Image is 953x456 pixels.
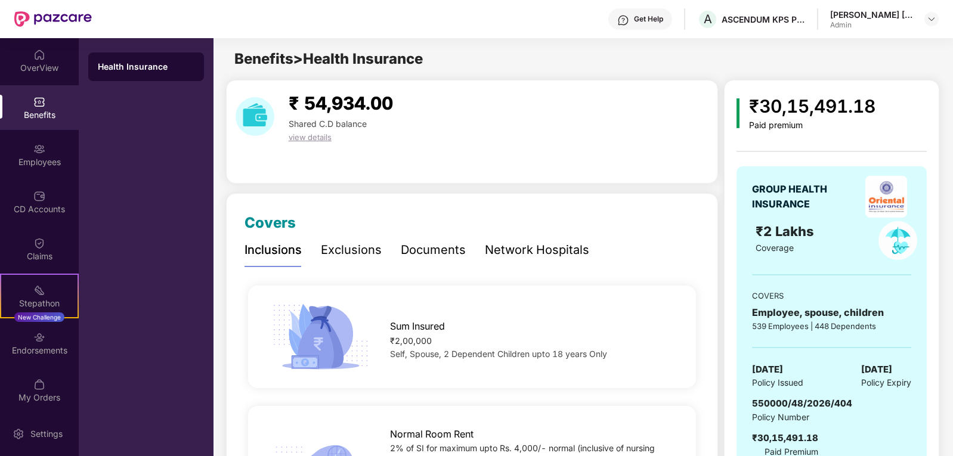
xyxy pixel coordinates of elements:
span: Normal Room Rent [390,427,474,442]
img: svg+xml;base64,PHN2ZyBpZD0iSG9tZSIgeG1sbnM9Imh0dHA6Ly93d3cudzMub3JnLzIwMDAvc3ZnIiB3aWR0aD0iMjAiIG... [33,49,45,61]
div: ₹30,15,491.18 [752,431,818,445]
div: ₹2,00,000 [390,334,676,348]
img: svg+xml;base64,PHN2ZyBpZD0iU2V0dGluZy0yMHgyMCIgeG1sbnM9Imh0dHA6Ly93d3cudzMub3JnLzIwMDAvc3ZnIiB3aW... [13,428,24,440]
div: [PERSON_NAME] [PERSON_NAME] [830,9,914,20]
div: Stepathon [1,297,78,309]
div: Network Hospitals [485,241,589,259]
span: Coverage [756,243,794,253]
img: icon [737,98,739,128]
span: Policy Issued [752,376,803,389]
div: Get Help [634,14,663,24]
span: [DATE] [752,362,783,377]
div: Documents [401,241,466,259]
span: Self, Spouse, 2 Dependent Children upto 18 years Only [390,349,607,359]
img: svg+xml;base64,PHN2ZyBpZD0iQ0RfQWNjb3VudHMiIGRhdGEtbmFtZT0iQ0QgQWNjb3VudHMiIHhtbG5zPSJodHRwOi8vd3... [33,190,45,202]
span: Sum Insured [390,319,445,334]
img: svg+xml;base64,PHN2ZyBpZD0iRW5kb3JzZW1lbnRzIiB4bWxucz0iaHR0cDovL3d3dy53My5vcmcvMjAwMC9zdmciIHdpZH... [33,331,45,343]
span: [DATE] [861,362,892,377]
span: Covers [245,214,296,231]
div: ASCENDUM KPS PRIVATE LIMITED [722,14,805,25]
div: 539 Employees | 448 Dependents [752,320,911,332]
img: svg+xml;base64,PHN2ZyBpZD0iQmVuZWZpdHMiIHhtbG5zPSJodHRwOi8vd3d3LnczLm9yZy8yMDAwL3N2ZyIgd2lkdGg9Ij... [33,96,45,108]
div: Settings [27,428,66,440]
img: policyIcon [878,221,917,260]
img: New Pazcare Logo [14,11,92,27]
div: Paid premium [749,120,875,131]
div: Employee, spouse, children [752,305,911,320]
div: Health Insurance [98,61,194,73]
img: svg+xml;base64,PHN2ZyBpZD0iQ2xhaW0iIHhtbG5zPSJodHRwOi8vd3d3LnczLm9yZy8yMDAwL3N2ZyIgd2lkdGg9IjIwIi... [33,237,45,249]
img: svg+xml;base64,PHN2ZyBpZD0iTXlfT3JkZXJzIiBkYXRhLW5hbWU9Ik15IE9yZGVycyIgeG1sbnM9Imh0dHA6Ly93d3cudz... [33,379,45,390]
div: ₹30,15,491.18 [749,92,875,120]
img: insurerLogo [865,176,907,218]
div: Admin [830,20,914,30]
div: Exclusions [321,241,382,259]
span: ₹ 54,934.00 [289,92,393,114]
img: svg+xml;base64,PHN2ZyBpZD0iRHJvcGRvd24tMzJ4MzIiIHhtbG5zPSJodHRwOi8vd3d3LnczLm9yZy8yMDAwL3N2ZyIgd2... [927,14,936,24]
div: COVERS [752,290,911,302]
img: svg+xml;base64,PHN2ZyBpZD0iRW1wbG95ZWVzIiB4bWxucz0iaHR0cDovL3d3dy53My5vcmcvMjAwMC9zdmciIHdpZHRoPS... [33,143,45,155]
div: New Challenge [14,312,64,322]
span: A [704,12,712,26]
div: Inclusions [245,241,302,259]
img: icon [268,300,373,373]
span: 550000/48/2026/404 [752,398,852,409]
div: GROUP HEALTH INSURANCE [752,182,856,212]
img: svg+xml;base64,PHN2ZyB4bWxucz0iaHR0cDovL3d3dy53My5vcmcvMjAwMC9zdmciIHdpZHRoPSIyMSIgaGVpZ2h0PSIyMC... [33,284,45,296]
span: ₹2 Lakhs [756,224,818,239]
span: Shared C.D balance [289,119,367,129]
span: Policy Expiry [861,376,911,389]
span: Policy Number [752,412,809,422]
img: svg+xml;base64,PHN2ZyBpZD0iSGVscC0zMngzMiIgeG1sbnM9Imh0dHA6Ly93d3cudzMub3JnLzIwMDAvc3ZnIiB3aWR0aD... [617,14,629,26]
img: download [236,97,274,136]
span: view details [289,132,332,142]
span: Benefits > Health Insurance [234,50,423,67]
